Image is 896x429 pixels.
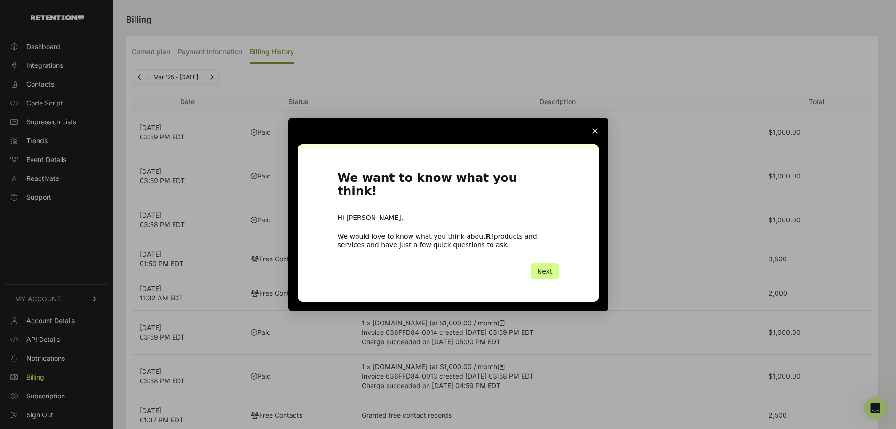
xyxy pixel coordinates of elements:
h1: We want to know what you think! [338,171,559,204]
b: R! [486,233,494,240]
span: Close survey [582,118,608,144]
button: Next [531,263,559,279]
div: Hi [PERSON_NAME], [338,213,559,223]
div: We would love to know what you think about products and services and have just a few quick questi... [338,232,559,249]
